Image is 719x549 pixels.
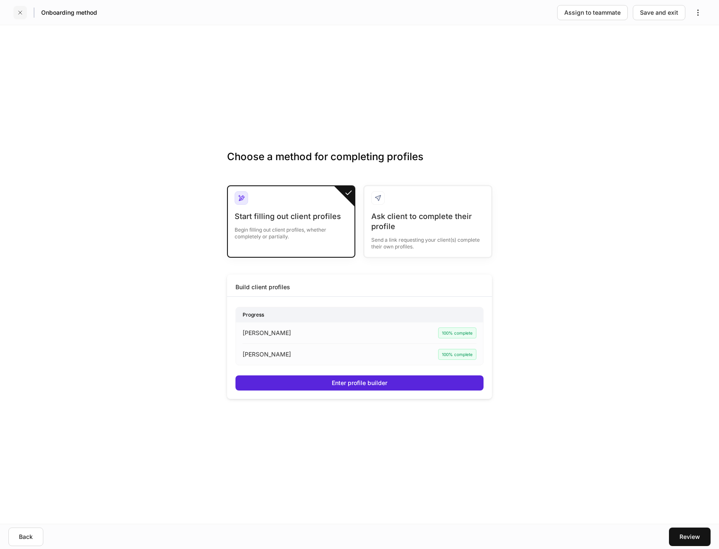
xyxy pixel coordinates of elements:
[438,327,476,338] div: 100% complete
[371,211,484,232] div: Ask client to complete their profile
[41,8,97,17] h5: Onboarding method
[243,329,291,337] p: [PERSON_NAME]
[557,5,628,20] button: Assign to teammate
[669,528,711,546] button: Review
[235,222,348,240] div: Begin filling out client profiles, whether completely or partially.
[235,211,348,222] div: Start filling out client profiles
[243,350,291,359] p: [PERSON_NAME]
[679,533,700,541] div: Review
[235,283,290,291] div: Build client profiles
[235,375,484,391] button: Enter profile builder
[640,8,678,17] div: Save and exit
[236,307,483,322] div: Progress
[332,379,387,387] div: Enter profile builder
[371,232,484,250] div: Send a link requesting your client(s) complete their own profiles.
[8,528,43,546] button: Back
[19,533,33,541] div: Back
[633,5,685,20] button: Save and exit
[438,349,476,360] div: 100% complete
[227,150,492,177] h3: Choose a method for completing profiles
[564,8,621,17] div: Assign to teammate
